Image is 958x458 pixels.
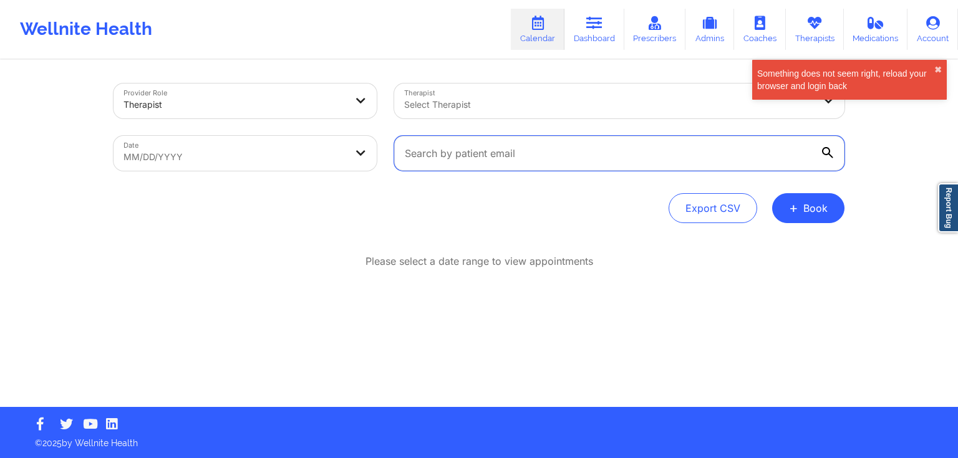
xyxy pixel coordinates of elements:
[564,9,624,50] a: Dashboard
[624,9,686,50] a: Prescribers
[511,9,564,50] a: Calendar
[757,67,934,92] div: Something does not seem right, reload your browser and login back
[789,204,798,211] span: +
[938,183,958,232] a: Report Bug
[934,65,942,75] button: close
[772,193,844,223] button: +Book
[26,428,932,449] p: © 2025 by Wellnite Health
[365,254,593,269] p: Please select a date range to view appointments
[734,9,786,50] a: Coaches
[123,91,346,118] div: Therapist
[394,136,844,171] input: Search by patient email
[669,193,757,223] button: Export CSV
[685,9,734,50] a: Admins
